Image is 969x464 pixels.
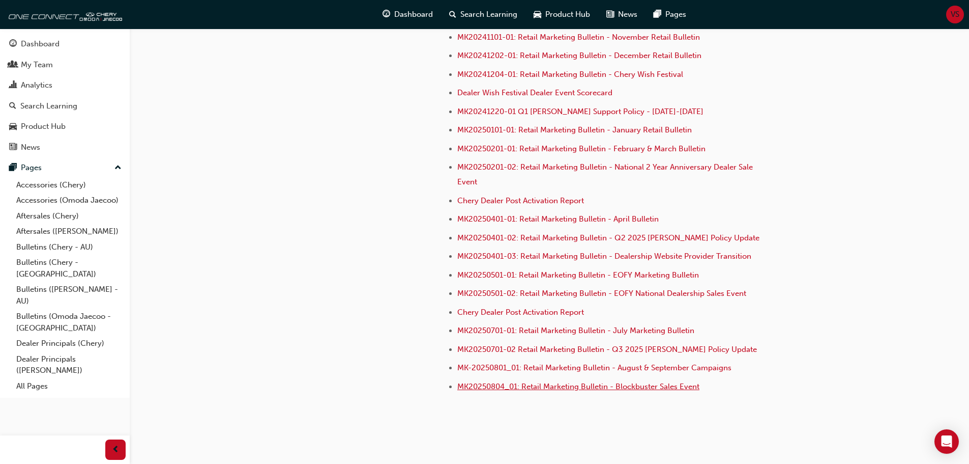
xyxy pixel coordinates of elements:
a: news-iconNews [598,4,645,25]
div: Pages [21,162,42,174]
a: Bulletins (Chery - [GEOGRAPHIC_DATA]) [12,255,126,282]
a: MK20250401-01: Retail Marketing Bulletin - April Bulletin [457,214,659,224]
a: Aftersales (Chery) [12,208,126,224]
a: pages-iconPages [645,4,694,25]
div: News [21,142,40,153]
div: Open Intercom Messenger [934,429,959,454]
a: search-iconSearch Learning [441,4,525,25]
span: car-icon [534,8,541,21]
a: MK20241101-01: Retail Marketing Bulletin - November Retail Bulletin [457,33,700,42]
span: News [618,9,637,20]
a: Analytics [4,76,126,95]
a: MK20250401-02: Retail Marketing Bulletin - Q2 2025 [PERSON_NAME] Policy Update [457,233,759,242]
div: Analytics [21,79,52,91]
a: Dealer Principals ([PERSON_NAME]) [12,351,126,378]
a: Bulletins ([PERSON_NAME] - AU) [12,282,126,309]
a: MK20250101-01: Retail Marketing Bulletin - January Retail Bulletin [457,125,692,134]
a: MK20250804_01: Retail Marketing Bulletin - Blockbuster Sales Event [457,382,699,391]
a: All Pages [12,378,126,394]
span: Search Learning [460,9,517,20]
span: news-icon [9,143,17,152]
a: My Team [4,56,126,74]
a: Bulletins (Omoda Jaecoo - [GEOGRAPHIC_DATA]) [12,309,126,336]
span: car-icon [9,122,17,131]
a: Product Hub [4,117,126,136]
a: Bulletins (Chery - AU) [12,239,126,255]
a: MK-20250801_01: Retail Marketing Bulletin - August & September Campaigns [457,363,731,372]
span: Product Hub [545,9,590,20]
span: search-icon [449,8,456,21]
a: MK20241220-01 Q1 [PERSON_NAME] Support Policy - [DATE]-[DATE] [457,107,703,116]
a: Aftersales ([PERSON_NAME]) [12,224,126,239]
div: Dashboard [21,38,60,50]
a: MK20250501-02: Retail Marketing Bulletin - EOFY National Dealership Sales Event [457,289,746,298]
span: news-icon [606,8,614,21]
a: MK20241204-01: Retail Marketing Bulletin - Chery Wish Festival [457,70,683,79]
a: car-iconProduct Hub [525,4,598,25]
div: My Team [21,59,53,71]
a: Accessories (Chery) [12,177,126,193]
span: Dashboard [394,9,433,20]
a: MK20250501-01: Retail Marketing Bulletin - EOFY Marketing Bulletin [457,270,699,280]
a: Dealer Principals (Chery) [12,336,126,351]
a: MK20241202-01: Retail Marketing Bulletin - December Retail Bulletin [457,51,701,60]
span: people-icon [9,61,17,70]
a: Chery Dealer Post Activation Report [457,308,584,317]
a: MK20250401-03: Retail Marketing Bulletin - Dealership Website Provider Transition [457,252,751,261]
a: MK20250701-02 Retail Marketing Bulletin - Q3 2025 [PERSON_NAME] Policy Update [457,345,757,354]
span: up-icon [114,161,122,175]
span: guage-icon [383,8,390,21]
button: VS [946,6,964,23]
a: MK20250201-02: Retail Marketing Bulletin - National 2 Year Anniversary Dealer Sale Event [457,162,755,186]
img: oneconnect [5,4,122,24]
button: Pages [4,158,126,177]
span: chart-icon [9,81,17,90]
button: DashboardMy TeamAnalyticsSearch LearningProduct HubNews [4,33,126,158]
a: Dealer Wish Festival Dealer Event Scorecard [457,88,612,97]
a: MK20250701-01: Retail Marketing Bulletin - July Marketing Bulletin [457,326,694,335]
a: News [4,138,126,157]
a: MK20250201-01: Retail Marketing Bulletin - February & March Bulletin [457,144,706,153]
a: Chery Dealer Post Activation Report [457,196,584,205]
span: search-icon [9,102,16,111]
span: guage-icon [9,40,17,49]
span: prev-icon [112,444,120,456]
span: pages-icon [654,8,661,21]
a: Accessories (Omoda Jaecoo) [12,193,126,208]
div: Product Hub [21,121,66,132]
span: Pages [665,9,686,20]
div: Search Learning [20,100,77,112]
a: Dashboard [4,35,126,53]
a: guage-iconDashboard [374,4,441,25]
span: VS [951,9,959,20]
span: pages-icon [9,163,17,173]
a: Search Learning [4,97,126,116]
